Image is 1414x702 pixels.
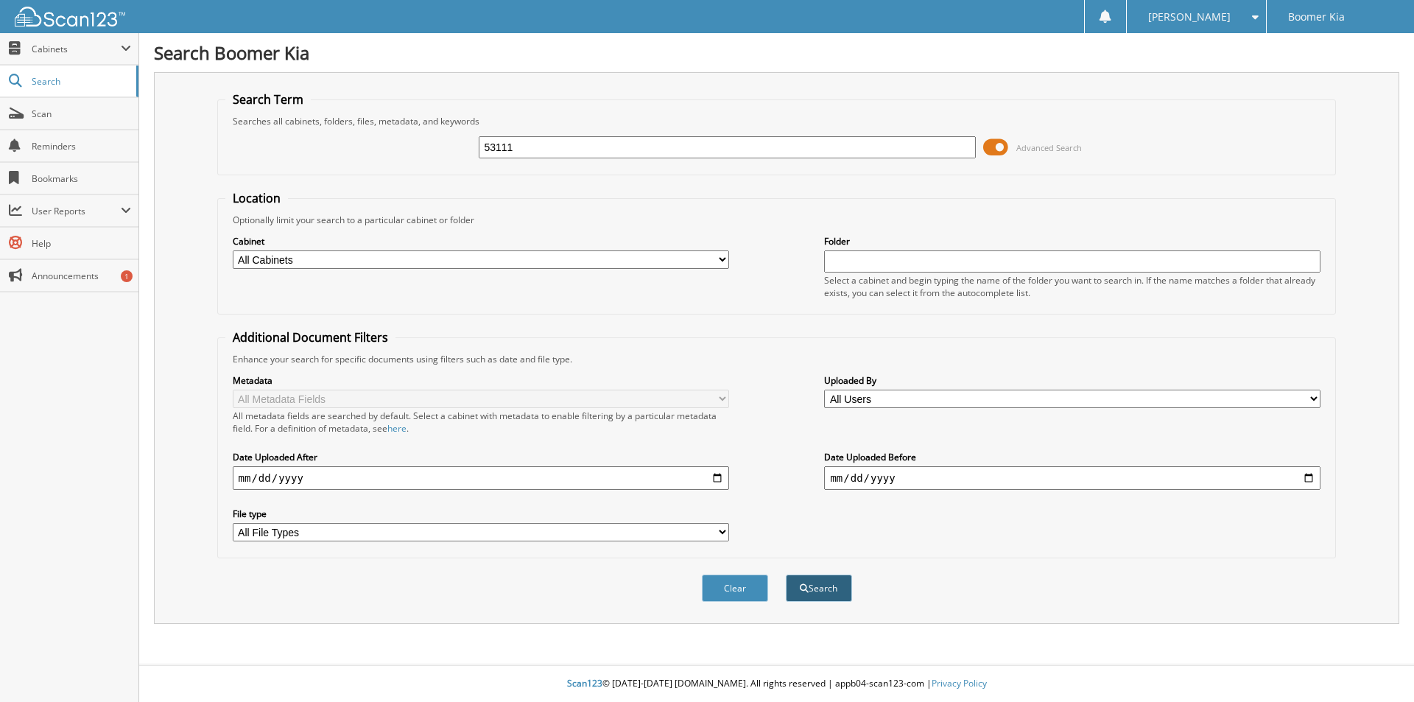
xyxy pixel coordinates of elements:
[824,466,1320,490] input: end
[32,237,131,250] span: Help
[932,677,987,689] a: Privacy Policy
[32,205,121,217] span: User Reports
[233,451,729,463] label: Date Uploaded After
[32,172,131,185] span: Bookmarks
[824,235,1320,248] label: Folder
[567,677,602,689] span: Scan123
[32,270,131,282] span: Announcements
[32,75,129,88] span: Search
[233,508,729,520] label: File type
[225,115,1329,127] div: Searches all cabinets, folders, files, metadata, and keywords
[32,108,131,120] span: Scan
[225,329,395,345] legend: Additional Document Filters
[786,575,852,602] button: Search
[225,91,311,108] legend: Search Term
[233,466,729,490] input: start
[233,374,729,387] label: Metadata
[121,270,133,282] div: 1
[824,374,1320,387] label: Uploaded By
[32,140,131,152] span: Reminders
[225,353,1329,365] div: Enhance your search for specific documents using filters such as date and file type.
[824,274,1320,299] div: Select a cabinet and begin typing the name of the folder you want to search in. If the name match...
[1288,13,1345,21] span: Boomer Kia
[15,7,125,27] img: scan123-logo-white.svg
[1016,142,1082,153] span: Advanced Search
[1148,13,1231,21] span: [PERSON_NAME]
[139,666,1414,702] div: © [DATE]-[DATE] [DOMAIN_NAME]. All rights reserved | appb04-scan123-com |
[233,235,729,248] label: Cabinet
[387,422,407,435] a: here
[233,410,729,435] div: All metadata fields are searched by default. Select a cabinet with metadata to enable filtering b...
[824,451,1320,463] label: Date Uploaded Before
[32,43,121,55] span: Cabinets
[225,190,288,206] legend: Location
[154,41,1399,65] h1: Search Boomer Kia
[702,575,768,602] button: Clear
[225,214,1329,226] div: Optionally limit your search to a particular cabinet or folder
